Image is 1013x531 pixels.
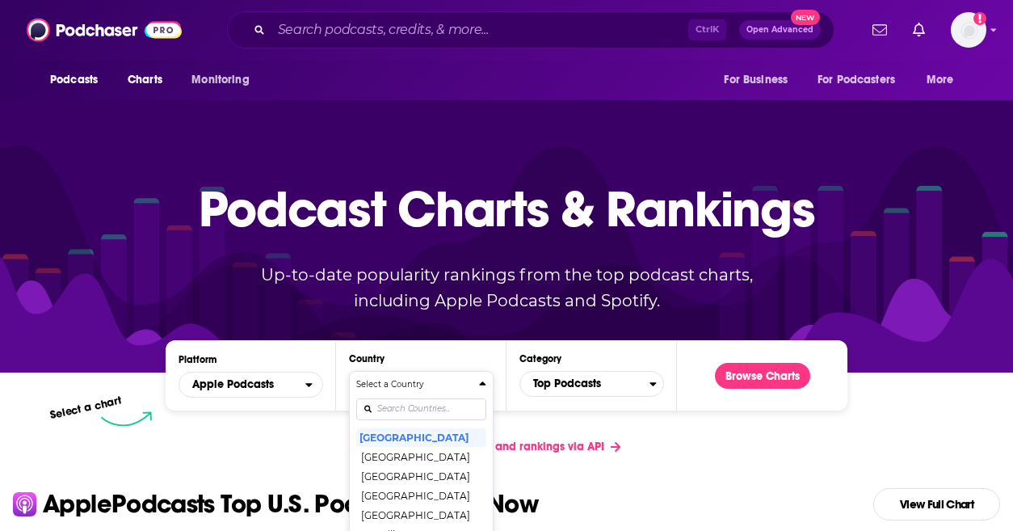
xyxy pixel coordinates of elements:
img: select arrow [101,411,152,427]
a: Get podcast charts and rankings via API [379,427,633,466]
span: Ctrl K [688,19,726,40]
button: open menu [39,65,119,95]
span: Logged in as Naomiumusic [951,12,986,48]
span: Apple Podcasts [192,379,274,390]
h4: Select a Country [356,381,473,389]
button: [GEOGRAPHIC_DATA] [356,428,486,447]
p: Apple Podcasts Top U.S. Podcasts Right Now [43,491,538,517]
button: [GEOGRAPHIC_DATA] [356,486,486,505]
button: open menu [179,372,323,398]
button: Show profile menu [951,12,986,48]
span: New [791,10,820,25]
button: [GEOGRAPHIC_DATA] [356,505,486,525]
span: Top Podcasts [520,370,649,398]
button: open menu [180,65,270,95]
span: Monitoring [191,69,249,91]
button: [GEOGRAPHIC_DATA] [356,447,486,466]
a: View Full Chart [873,488,1000,520]
button: open menu [807,65,918,95]
img: User Profile [951,12,986,48]
button: Open AdvancedNew [739,20,821,40]
p: Up-to-date popularity rankings from the top podcast charts, including Apple Podcasts and Spotify. [229,262,784,314]
span: For Podcasters [818,69,895,91]
a: Show notifications dropdown [906,16,931,44]
button: open menu [712,65,808,95]
span: Open Advanced [746,26,813,34]
button: open menu [915,65,974,95]
button: Browse Charts [715,363,810,389]
button: Categories [519,371,664,397]
svg: Add a profile image [973,12,986,25]
input: Search podcasts, credits, & more... [271,17,688,43]
span: More [927,69,954,91]
p: Podcast Charts & Rankings [199,156,815,261]
span: Get podcast charts and rankings via API [392,440,604,453]
span: For Business [724,69,788,91]
img: Podchaser - Follow, Share and Rate Podcasts [27,15,182,45]
a: Show notifications dropdown [866,16,893,44]
a: Charts [117,65,172,95]
button: [GEOGRAPHIC_DATA] [356,466,486,486]
img: apple Icon [13,492,36,516]
div: Search podcasts, credits, & more... [227,11,834,48]
span: Charts [128,69,162,91]
h2: Platforms [179,372,323,398]
input: Search Countries... [356,398,486,420]
span: Podcasts [50,69,98,91]
p: Select a chart [48,394,123,422]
